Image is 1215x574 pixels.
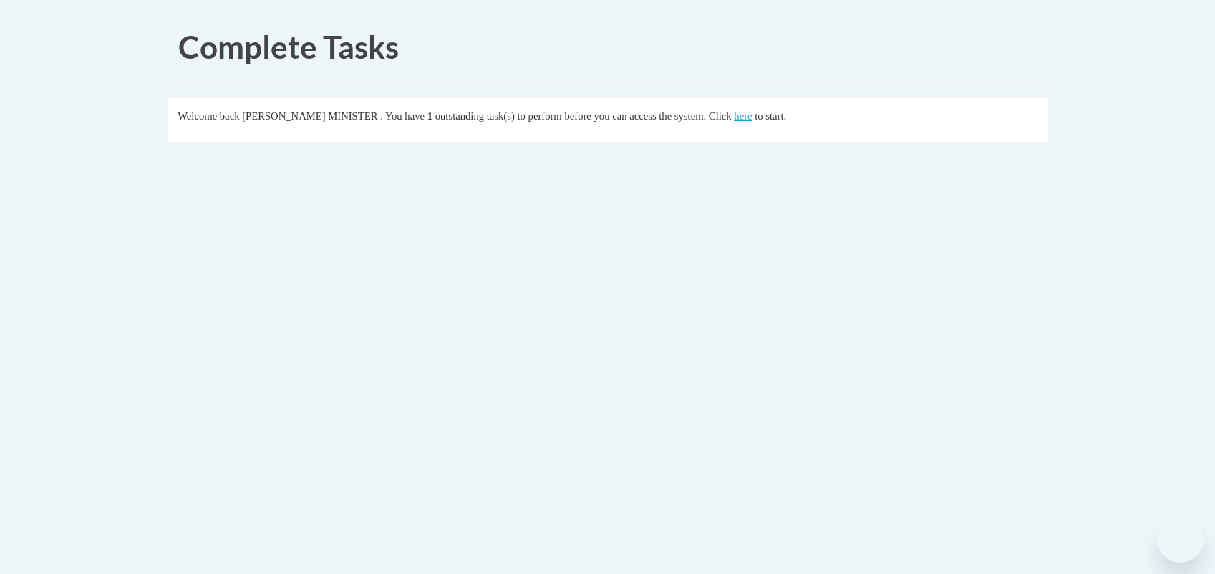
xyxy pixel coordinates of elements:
span: 1 [427,110,432,122]
span: [PERSON_NAME] MINISTER [242,110,377,122]
span: . You have [380,110,425,122]
a: here [734,110,752,122]
span: Complete Tasks [178,28,399,65]
span: Welcome back [178,110,239,122]
span: to start. [755,110,786,122]
iframe: Button to launch messaging window [1158,517,1204,563]
span: outstanding task(s) to perform before you can access the system. Click [435,110,732,122]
